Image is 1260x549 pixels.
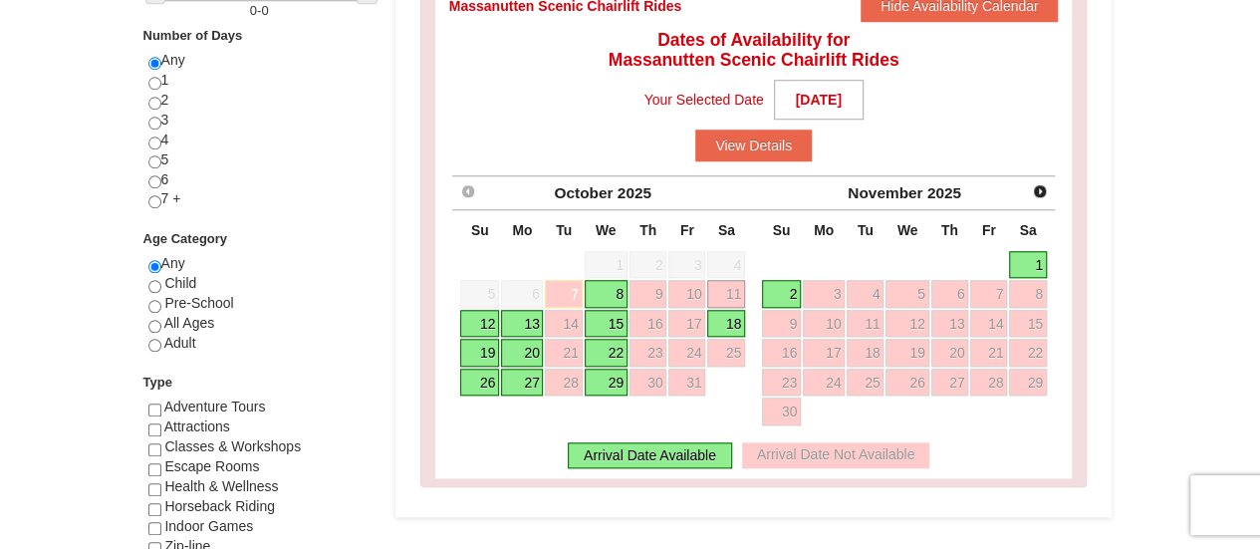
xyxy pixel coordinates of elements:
span: 2025 [618,184,651,201]
a: 25 [847,369,883,397]
a: 7 [545,280,582,308]
span: Child [164,275,196,291]
a: 13 [931,310,969,338]
span: Thursday [639,222,656,238]
span: 2025 [927,184,961,201]
a: 7 [970,280,1007,308]
span: Your Selected Date [644,85,764,115]
span: Prev [460,183,476,199]
div: Arrival Date Not Available [742,442,929,468]
a: 17 [803,339,845,367]
a: 24 [803,369,845,397]
a: 16 [762,339,801,367]
a: 9 [762,310,801,338]
a: 3 [803,280,845,308]
span: Adult [164,335,196,351]
a: 14 [970,310,1007,338]
span: All Ages [164,315,215,331]
span: Friday [982,222,996,238]
span: October [554,184,613,201]
a: 25 [707,339,745,367]
span: Attractions [164,418,230,434]
span: Wednesday [897,222,918,238]
span: Tuesday [858,222,874,238]
a: 28 [545,369,582,397]
div: Any 1 2 3 4 5 6 7 + [148,51,371,229]
span: 6 [501,280,543,308]
a: 18 [707,310,745,338]
span: Friday [680,222,694,238]
a: 20 [501,339,543,367]
span: November [848,184,922,201]
a: 23 [630,339,667,367]
a: 24 [668,339,705,367]
a: 30 [630,369,667,397]
a: 21 [545,339,582,367]
a: 30 [762,398,801,425]
h4: Dates of Availability for Massanutten Scenic Chairlift Rides [449,30,1059,70]
a: 15 [585,310,628,338]
span: Adventure Tours [164,399,266,414]
a: 19 [460,339,499,367]
a: 8 [1009,280,1047,308]
span: Wednesday [596,222,617,238]
strong: [DATE] [774,80,864,120]
button: View Details [695,130,812,161]
a: 6 [931,280,969,308]
a: 4 [847,280,883,308]
a: 26 [460,369,499,397]
a: 12 [460,310,499,338]
span: 0 [250,3,257,18]
a: 11 [847,310,883,338]
a: 31 [668,369,705,397]
span: 2 [630,251,667,279]
span: Monday [814,222,834,238]
span: Saturday [1020,222,1037,238]
span: Health & Wellness [164,478,278,494]
a: 5 [885,280,928,308]
a: 29 [585,369,628,397]
span: Classes & Workshops [164,438,301,454]
strong: Age Category [143,231,228,246]
a: 26 [885,369,928,397]
a: 2 [762,280,801,308]
span: Thursday [941,222,958,238]
a: 27 [931,369,969,397]
a: 15 [1009,310,1047,338]
a: 9 [630,280,667,308]
a: 18 [847,339,883,367]
a: 19 [885,339,928,367]
span: Pre-School [164,295,233,311]
span: Next [1032,183,1048,199]
span: Monday [512,222,532,238]
a: 17 [668,310,705,338]
a: 21 [970,339,1007,367]
a: 12 [885,310,928,338]
a: 1 [1009,251,1047,279]
span: 1 [585,251,628,279]
div: Arrival Date Available [568,442,732,468]
a: 27 [501,369,543,397]
span: Sunday [773,222,791,238]
a: 8 [585,280,628,308]
span: Horseback Riding [164,498,275,514]
a: 22 [1009,339,1047,367]
label: - [148,1,371,21]
a: 10 [668,280,705,308]
span: 0 [261,3,268,18]
a: 20 [931,339,969,367]
span: 5 [460,280,499,308]
a: 16 [630,310,667,338]
span: Tuesday [556,222,572,238]
a: 11 [707,280,745,308]
a: 23 [762,369,801,397]
a: 14 [545,310,582,338]
a: 28 [970,369,1007,397]
strong: Type [143,375,172,390]
a: Prev [454,178,482,206]
div: Any [148,254,371,373]
span: Escape Rooms [164,458,259,474]
a: 10 [803,310,845,338]
span: Indoor Games [164,518,253,534]
span: 3 [668,251,705,279]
